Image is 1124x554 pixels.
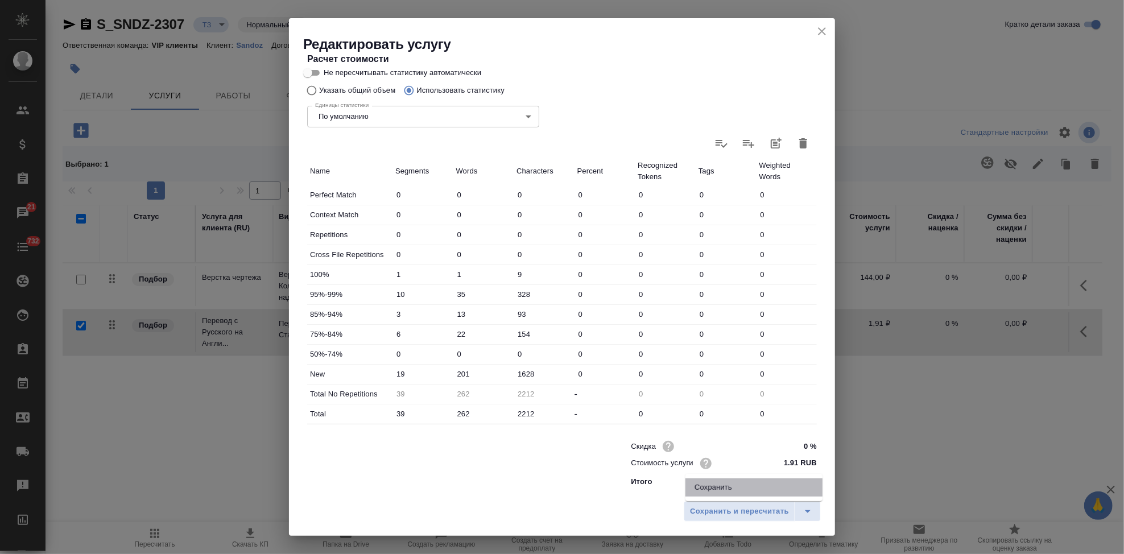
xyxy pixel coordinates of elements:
button: По умолчанию [315,111,372,121]
p: Segments [395,166,451,177]
p: Percent [577,166,633,177]
input: ✎ Введи что-нибудь [514,346,575,362]
input: ✎ Введи что-нибудь [635,266,696,283]
input: ✎ Введи что-нибудь [575,286,635,303]
input: ✎ Введи что-нибудь [453,326,514,342]
label: Слить статистику [735,130,762,157]
h2: Редактировать услугу [303,35,835,53]
input: ✎ Введи что-нибудь [756,226,817,243]
p: 75%-84% [310,329,390,340]
input: ✎ Введи что-нибудь [514,226,575,243]
input: ✎ Введи что-нибудь [514,246,575,263]
input: ✎ Введи что-нибудь [635,226,696,243]
input: ✎ Введи что-нибудь [392,346,453,362]
div: - [575,387,635,401]
input: ✎ Введи что-нибудь [756,406,817,422]
input: ✎ Введи что-нибудь [756,366,817,382]
input: ✎ Введи что-нибудь [696,206,757,223]
input: ✎ Введи что-нибудь [453,306,514,323]
input: ✎ Введи что-нибудь [453,226,514,243]
input: ✎ Введи что-нибудь [756,246,817,263]
input: ✎ Введи что-нибудь [392,326,453,342]
input: ✎ Введи что-нибудь [453,246,514,263]
p: Name [310,166,390,177]
input: ✎ Введи что-нибудь [514,266,575,283]
button: Добавить статистику в работы [762,130,790,157]
input: ✎ Введи что-нибудь [392,246,453,263]
input: ✎ Введи что-нибудь [514,326,575,342]
input: ✎ Введи что-нибудь [696,346,757,362]
p: Total No Repetitions [310,388,390,400]
input: ✎ Введи что-нибудь [514,187,575,203]
h4: Расчет стоимости [307,52,817,66]
input: Пустое поле [392,386,453,402]
input: ✎ Введи что-нибудь [575,366,635,382]
input: ✎ Введи что-нибудь [756,266,817,283]
p: 50%-74% [310,349,390,360]
input: Пустое поле [756,386,817,402]
div: По умолчанию [307,106,539,127]
input: ✎ Введи что-нибудь [696,226,757,243]
input: ✎ Введи что-нибудь [575,187,635,203]
input: ✎ Введи что-нибудь [696,326,757,342]
p: Total [310,408,390,420]
p: Tags [699,166,754,177]
input: ✎ Введи что-нибудь [635,206,696,223]
input: ✎ Введи что-нибудь [514,366,575,382]
input: ✎ Введи что-нибудь [392,266,453,283]
input: ✎ Введи что-нибудь [774,455,817,472]
button: close [813,23,830,40]
p: Cross File Repetitions [310,249,390,261]
p: New [310,369,390,380]
input: ✎ Введи что-нибудь [635,366,696,382]
input: ✎ Введи что-нибудь [392,187,453,203]
p: Perfect Match [310,189,390,201]
p: Скидка [631,441,656,452]
div: - [575,407,635,421]
input: ✎ Введи что-нибудь [696,286,757,303]
input: ✎ Введи что-нибудь [635,326,696,342]
input: ✎ Введи что-нибудь [453,366,514,382]
label: Обновить статистику [708,130,735,157]
input: ✎ Введи что-нибудь [696,366,757,382]
input: ✎ Введи что-нибудь [575,266,635,283]
input: ✎ Введи что-нибудь [514,206,575,223]
input: ✎ Введи что-нибудь [756,187,817,203]
input: ✎ Введи что-нибудь [575,206,635,223]
p: Words [456,166,511,177]
input: ✎ Введи что-нибудь [756,326,817,342]
input: ✎ Введи что-нибудь [575,246,635,263]
input: ✎ Введи что-нибудь [514,306,575,323]
p: Repetitions [310,229,390,241]
p: Итого [631,476,652,487]
span: Сохранить и пересчитать [690,505,789,518]
input: ✎ Введи что-нибудь [635,306,696,323]
p: 95%-99% [310,289,390,300]
input: ✎ Введи что-нибудь [774,438,817,454]
input: ✎ Введи что-нибудь [575,326,635,342]
input: ✎ Введи что-нибудь [453,286,514,303]
input: ✎ Введи что-нибудь [635,246,696,263]
input: ✎ Введи что-нибудь [635,187,696,203]
input: ✎ Введи что-нибудь [756,286,817,303]
input: ✎ Введи что-нибудь [756,346,817,362]
input: ✎ Введи что-нибудь [453,206,514,223]
input: ✎ Введи что-нибудь [696,406,757,422]
input: ✎ Введи что-нибудь [392,206,453,223]
input: ✎ Введи что-нибудь [453,346,514,362]
div: split button [684,501,821,522]
input: Пустое поле [635,386,696,402]
input: Пустое поле [453,386,514,402]
input: ✎ Введи что-нибудь [392,406,453,422]
p: 100% [310,269,390,280]
input: ✎ Введи что-нибудь [514,286,575,303]
p: Weighted Words [759,160,814,183]
input: ✎ Введи что-нибудь [635,406,696,422]
input: ✎ Введи что-нибудь [453,406,514,422]
button: Удалить статистику [790,130,817,157]
input: Пустое поле [696,386,757,402]
span: Не пересчитывать статистику автоматически [324,67,481,78]
input: ✎ Введи что-нибудь [392,226,453,243]
input: ✎ Введи что-нибудь [696,246,757,263]
input: ✎ Введи что-нибудь [756,306,817,323]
